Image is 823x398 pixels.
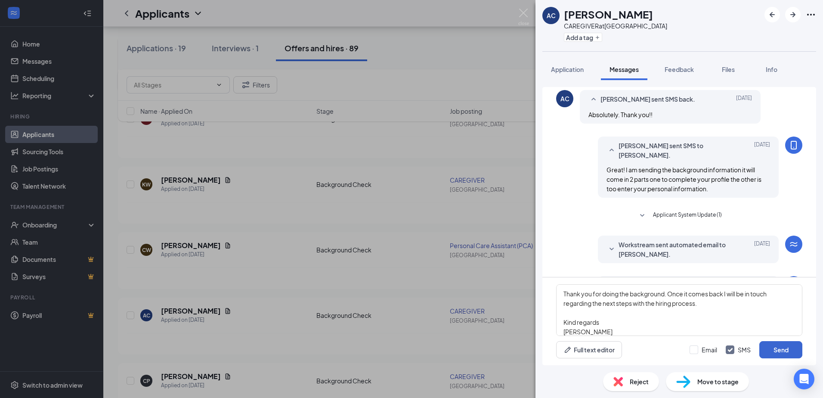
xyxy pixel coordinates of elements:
span: [PERSON_NAME] sent SMS to [PERSON_NAME]. [619,141,731,160]
svg: SmallChevronDown [637,211,647,221]
svg: ArrowLeftNew [767,9,777,20]
div: AC [560,94,569,103]
span: Workstream sent automated email to [PERSON_NAME]. [619,240,731,259]
button: PlusAdd a tag [564,33,602,42]
svg: SmallChevronDown [606,244,617,255]
button: ArrowLeftNew [764,7,780,22]
div: AC [547,11,556,20]
button: Send [759,341,802,358]
svg: WorkstreamLogo [789,239,799,249]
span: Reject [630,377,649,386]
textarea: Good morning, Thank you for doing the background. Once it comes back I will be in touch regarding... [556,284,802,336]
div: Open Intercom Messenger [794,369,814,389]
span: Absolutely. Thank you!! [588,111,653,118]
span: Feedback [665,65,694,73]
span: Info [766,65,777,73]
h1: [PERSON_NAME] [564,7,653,22]
span: [DATE] [736,94,752,105]
button: Full text editorPen [556,341,622,358]
span: [DATE] [754,240,770,259]
span: [DATE] [754,141,770,160]
svg: MobileSms [789,140,799,150]
span: Applicant System Update (1) [653,211,722,221]
svg: ArrowRight [788,9,798,20]
button: SmallChevronDownApplicant System Update (1) [637,211,722,221]
svg: SmallChevronUp [588,94,599,105]
svg: Pen [563,345,572,354]
span: Application [551,65,584,73]
div: CAREGIVER at [GEOGRAPHIC_DATA] [564,22,667,30]
span: [PERSON_NAME] sent SMS back. [600,94,695,105]
span: Great! I am sending the background information it will come in 2 parts one to complete your profi... [606,166,761,193]
button: ArrowRight [785,7,801,22]
svg: Ellipses [806,9,816,20]
span: Messages [610,65,639,73]
span: Files [722,65,735,73]
svg: Plus [595,35,600,40]
span: Move to stage [697,377,739,386]
svg: SmallChevronUp [606,145,617,155]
